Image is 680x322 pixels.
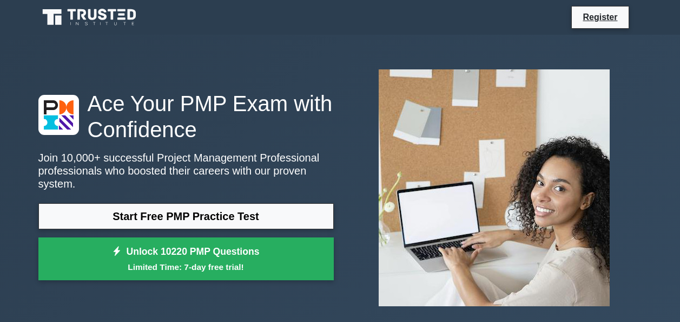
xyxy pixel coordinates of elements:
h1: Ace Your PMP Exam with Confidence [38,91,334,143]
a: Register [576,10,624,24]
a: Unlock 10220 PMP QuestionsLimited Time: 7-day free trial! [38,237,334,281]
small: Limited Time: 7-day free trial! [52,261,320,273]
p: Join 10,000+ successful Project Management Professional professionals who boosted their careers w... [38,151,334,190]
a: Start Free PMP Practice Test [38,203,334,229]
